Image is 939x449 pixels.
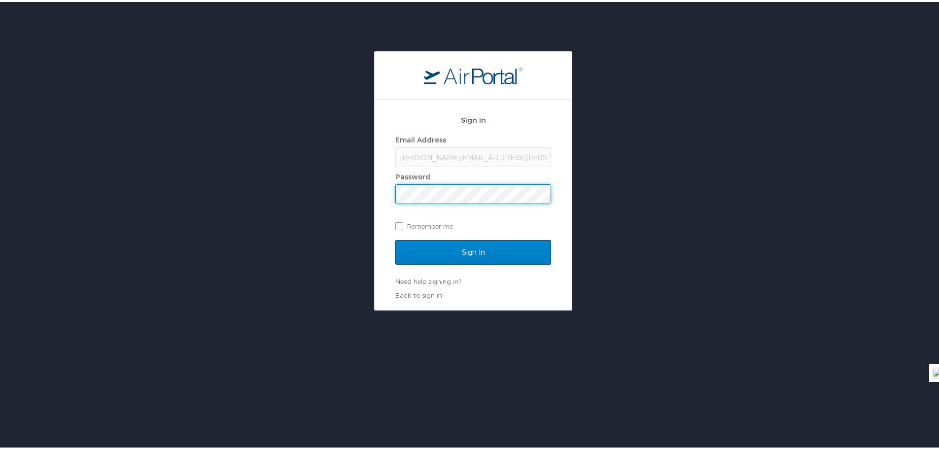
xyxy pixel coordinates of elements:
[395,171,430,179] label: Password
[424,65,522,82] img: logo
[395,238,551,263] input: Sign In
[395,289,442,297] a: Back to sign in
[395,112,551,124] h2: Sign In
[395,217,551,232] label: Remember me
[395,134,446,142] label: Email Address
[395,276,461,283] a: Need help signing in?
